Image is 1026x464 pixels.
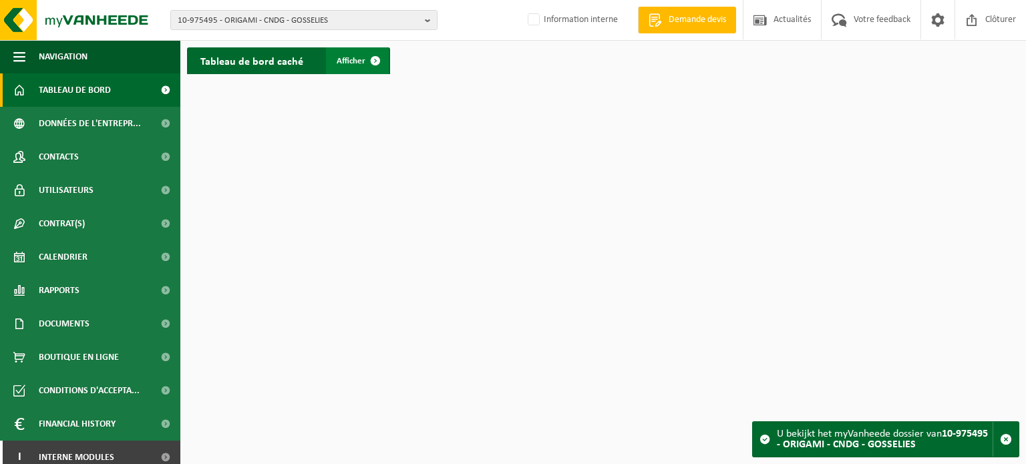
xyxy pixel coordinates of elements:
[170,10,438,30] button: 10-975495 - ORIGAMI - CNDG - GOSSELIES
[39,374,140,407] span: Conditions d'accepta...
[777,422,993,457] div: U bekijkt het myVanheede dossier van
[39,407,116,441] span: Financial History
[39,307,90,340] span: Documents
[337,57,365,65] span: Afficher
[777,429,988,450] strong: 10-975495 - ORIGAMI - CNDG - GOSSELIES
[39,73,111,107] span: Tableau de bord
[39,240,88,274] span: Calendrier
[39,40,88,73] span: Navigation
[39,274,79,307] span: Rapports
[39,107,141,140] span: Données de l'entrepr...
[525,10,618,30] label: Information interne
[665,13,729,27] span: Demande devis
[187,47,317,73] h2: Tableau de bord caché
[638,7,736,33] a: Demande devis
[39,174,94,207] span: Utilisateurs
[39,207,85,240] span: Contrat(s)
[39,340,119,374] span: Boutique en ligne
[178,11,419,31] span: 10-975495 - ORIGAMI - CNDG - GOSSELIES
[326,47,389,74] a: Afficher
[39,140,79,174] span: Contacts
